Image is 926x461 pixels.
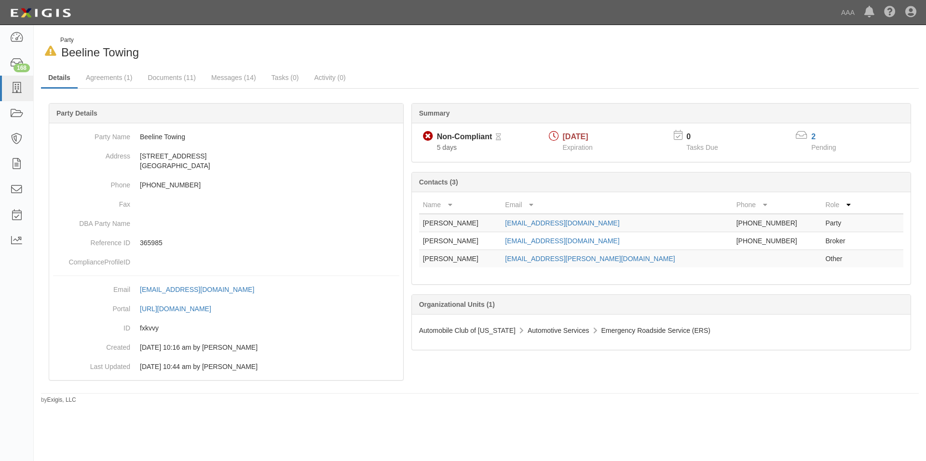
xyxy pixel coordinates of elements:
dt: Address [53,146,130,161]
span: Since 09/03/2025 [437,144,457,151]
b: Summary [419,109,450,117]
span: Automotive Services [528,327,589,334]
td: [PERSON_NAME] [419,232,502,250]
dt: Phone [53,175,130,190]
td: [PERSON_NAME] [419,250,502,268]
td: [PHONE_NUMBER] [733,214,822,232]
dt: Fax [53,195,130,209]
dd: 09/03/2025 10:44 am by Benjamin Tully [53,357,399,376]
p: 365985 [140,238,399,248]
a: Tasks (0) [264,68,306,87]
dt: Portal [53,299,130,314]
a: Messages (14) [204,68,263,87]
th: Role [821,196,865,214]
div: Beeline Towing [41,36,473,61]
div: Non-Compliant [437,132,492,143]
span: [DATE] [563,132,588,141]
a: Exigis, LLC [47,396,76,403]
span: Expiration [563,144,593,151]
td: Other [821,250,865,268]
span: Pending [811,144,836,151]
div: 168 [14,64,30,72]
dt: DBA Party Name [53,214,130,228]
div: [EMAIL_ADDRESS][DOMAIN_NAME] [140,285,254,294]
dt: Party Name [53,127,130,142]
a: [EMAIL_ADDRESS][DOMAIN_NAME] [505,237,619,245]
dd: [PHONE_NUMBER] [53,175,399,195]
dt: Last Updated [53,357,130,371]
span: Beeline Towing [61,46,139,59]
th: Phone [733,196,822,214]
a: AAA [836,3,859,22]
td: [PHONE_NUMBER] [733,232,822,250]
div: Party [60,36,139,44]
a: [EMAIL_ADDRESS][DOMAIN_NAME] [505,219,619,227]
b: Contacts (3) [419,178,458,186]
a: Documents (11) [140,68,203,87]
span: Emergency Roadside Service (ERS) [601,327,710,334]
img: logo-5460c22ac91f19d4615b14bd174203de0afe785f0fc80cf4dbbc73dc1793850b.png [7,4,74,22]
i: Help Center - Complianz [884,7,896,18]
a: Details [41,68,78,89]
span: Tasks Due [686,144,718,151]
a: [EMAIL_ADDRESS][PERSON_NAME][DOMAIN_NAME] [505,255,675,263]
td: Party [821,214,865,232]
a: Activity (0) [307,68,353,87]
b: Party Details [56,109,97,117]
td: Broker [821,232,865,250]
td: [PERSON_NAME] [419,214,502,232]
a: [EMAIL_ADDRESS][DOMAIN_NAME] [140,286,265,293]
dt: Created [53,338,130,352]
dt: Reference ID [53,233,130,248]
dt: Email [53,280,130,294]
a: [URL][DOMAIN_NAME] [140,305,222,313]
i: Non-Compliant [423,132,433,142]
dd: Beeline Towing [53,127,399,146]
i: In Default since 10/21/2024 [45,46,56,56]
i: Pending Review [496,134,501,141]
dd: fxkvvy [53,318,399,338]
th: Name [419,196,502,214]
dd: 09/07/2023 10:16 am by Benjamin Tully [53,338,399,357]
b: Organizational Units (1) [419,301,495,308]
span: Automobile Club of [US_STATE] [419,327,516,334]
a: 2 [811,132,816,141]
p: 0 [686,132,730,143]
dd: [STREET_ADDRESS] [GEOGRAPHIC_DATA] [53,146,399,175]
th: Email [501,196,732,214]
dt: ID [53,318,130,333]
dt: ComplianceProfileID [53,252,130,267]
a: Agreements (1) [79,68,139,87]
small: by [41,396,76,404]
